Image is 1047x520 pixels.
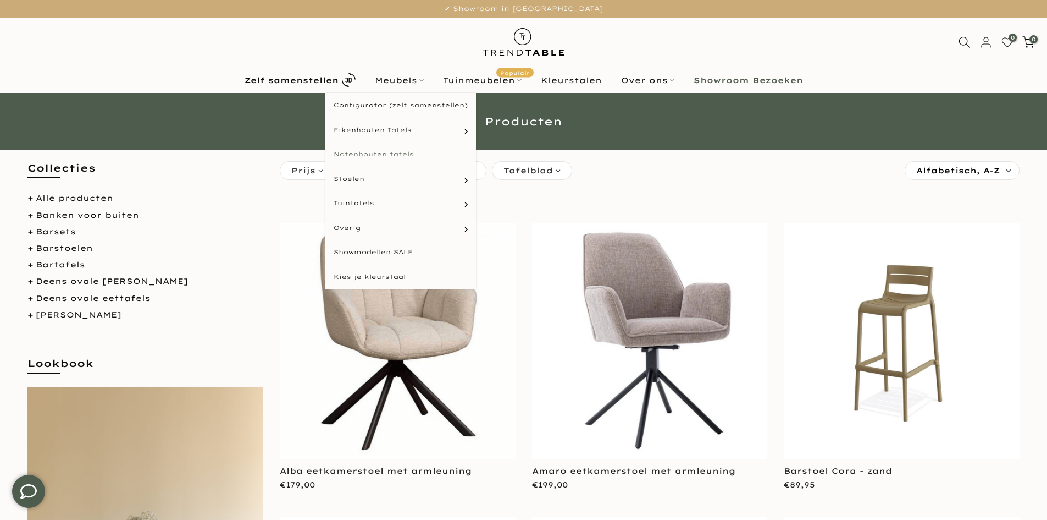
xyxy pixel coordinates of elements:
a: TuinmeubelenPopulair [433,74,531,87]
p: ✔ Showroom in [GEOGRAPHIC_DATA] [14,3,1033,15]
span: 0 [1009,34,1017,42]
a: Configurator (zelf samenstellen) [325,93,476,118]
a: Barstoelen [36,243,93,253]
a: Over ons [611,74,684,87]
a: 0 [1001,36,1013,48]
a: Kies je kleurstaal [325,265,476,289]
img: trend-table [475,18,572,67]
iframe: toggle-frame [1,464,56,519]
a: Stoelen [325,167,476,191]
span: Stoelen [334,174,364,184]
a: Alle producten [36,193,113,203]
a: Overig [325,216,476,240]
label: Sorteren:Alfabetisch, A-Z [905,162,1019,179]
a: Alba eetkamerstoel met armleuning [280,466,472,476]
a: Notenhouten tafels [325,142,476,167]
a: Zelf samenstellen [235,70,365,90]
h1: Producten [202,116,845,127]
a: Banken voor buiten [36,210,139,220]
a: Meubels [365,74,433,87]
span: Alfabetisch, A-Z [916,162,1000,179]
span: €89,95 [784,480,815,490]
a: Kleurstalen [531,74,611,87]
span: Eikenhouten Tafels [334,125,412,135]
a: Barstoel Cora - zand [784,466,892,476]
h5: Collecties [27,161,263,186]
a: Deens ovale [PERSON_NAME] [36,276,188,286]
a: Amaro eetkamerstoel met armleuning [532,466,735,476]
a: Deens ovale eettafels [36,293,151,303]
a: Tuintafels [325,191,476,216]
b: Showroom Bezoeken [694,76,803,84]
a: Eikenhouten Tafels [325,118,476,143]
a: Bartafels [36,260,85,270]
span: €199,00 [532,480,568,490]
b: Zelf samenstellen [245,76,339,84]
a: [PERSON_NAME] [36,310,121,320]
span: Prijs [291,165,315,177]
a: 0 [1022,36,1034,48]
span: Populair [496,68,534,77]
span: €179,00 [280,480,315,490]
a: Barsets [36,227,76,237]
h5: Lookbook [27,357,263,381]
span: Tafelblad [503,165,553,177]
a: [PERSON_NAME] [36,326,121,336]
span: 0 [1029,35,1038,43]
a: Showmodellen SALE [325,240,476,265]
a: Showroom Bezoeken [684,74,812,87]
span: Tuintafels [334,199,374,208]
span: Overig [334,223,361,233]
